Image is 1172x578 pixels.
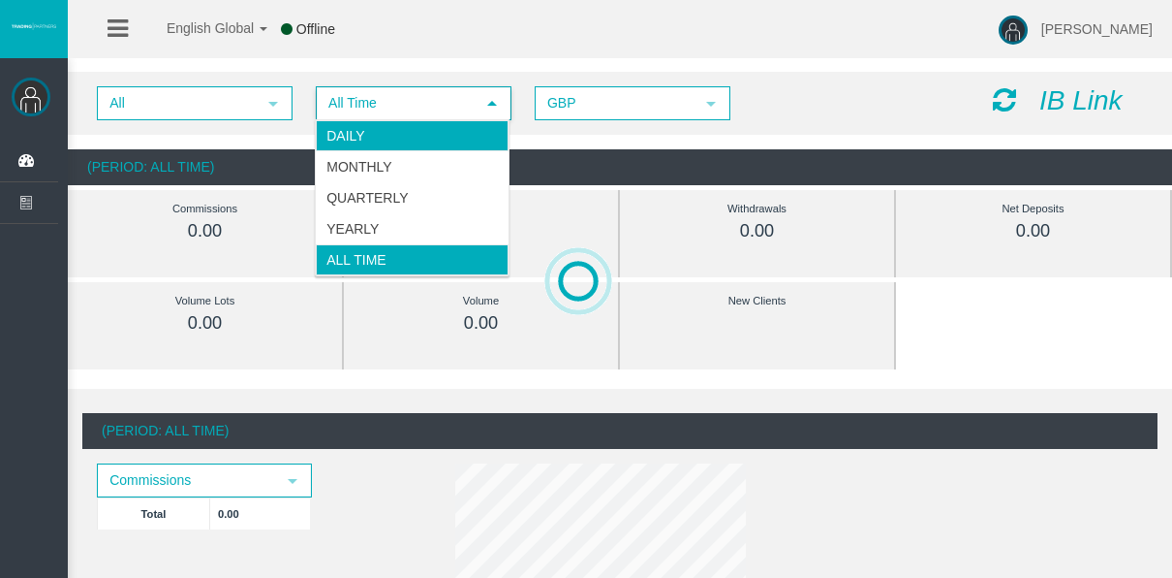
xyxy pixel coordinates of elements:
span: All Time [318,88,475,118]
li: Quarterly [316,182,509,213]
div: Volume Lots [111,290,298,312]
div: Withdrawals [663,198,850,220]
span: Offline [296,21,335,37]
div: (Period: All Time) [82,413,1157,449]
div: Commissions [111,198,298,220]
li: Daily [316,120,509,151]
i: Reload Dashboard [993,86,1016,113]
i: IB Link [1039,85,1123,115]
span: English Global [141,20,254,36]
td: 0.00 [210,498,311,530]
span: [PERSON_NAME] [1041,21,1153,37]
td: Total [98,498,210,530]
div: Volume [387,290,574,312]
span: select [265,96,281,112]
div: 0.00 [663,220,850,242]
span: select [285,473,300,489]
li: All Time [316,244,509,275]
li: Yearly [316,213,509,244]
span: Commissions [99,466,275,496]
span: All [99,88,256,118]
div: 0.00 [940,220,1126,242]
div: 0.00 [111,220,298,242]
img: user-image [999,16,1028,45]
span: select [484,96,500,112]
div: Net Deposits [940,198,1126,220]
div: 0.00 [387,312,574,335]
img: logo.svg [10,22,58,30]
span: select [703,96,719,112]
li: Monthly [316,151,509,182]
span: GBP [537,88,694,118]
div: 0.00 [111,312,298,335]
div: (Period: All Time) [68,149,1172,185]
